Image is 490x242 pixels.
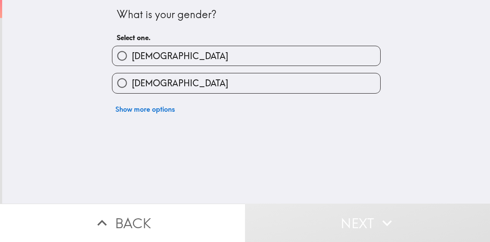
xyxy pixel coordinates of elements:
button: Show more options [112,101,178,118]
span: [DEMOGRAPHIC_DATA] [132,50,228,62]
button: [DEMOGRAPHIC_DATA] [112,73,380,93]
button: [DEMOGRAPHIC_DATA] [112,46,380,66]
button: Next [245,204,490,242]
div: What is your gender? [117,7,376,22]
span: [DEMOGRAPHIC_DATA] [132,77,228,89]
h6: Select one. [117,33,376,42]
